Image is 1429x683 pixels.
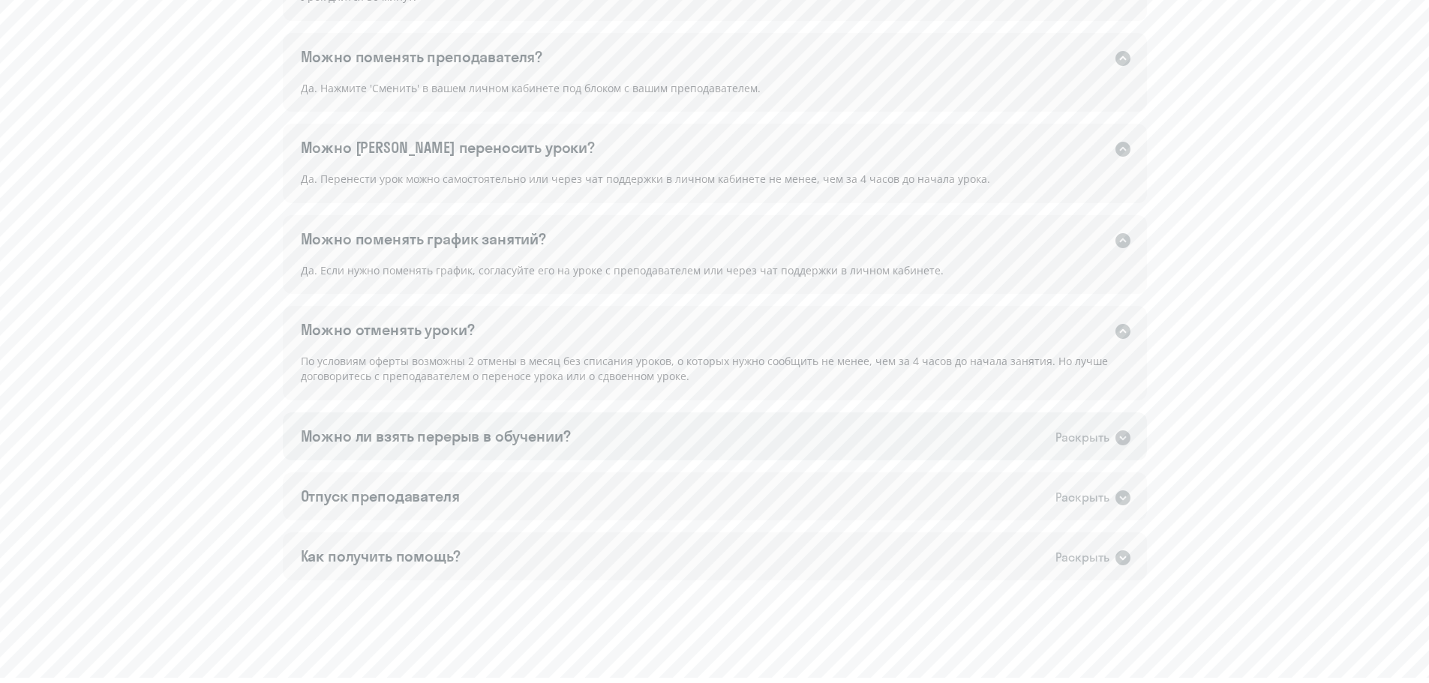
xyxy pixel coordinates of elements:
[283,79,1147,112] div: Да. Нажмите 'Сменить' в вашем личном кабинете под блоком с вашим преподавателем.
[1055,488,1109,507] div: Раскрыть
[283,170,1147,203] div: Да. Перенести урок можно самостоятельно или через чат поддержки в личном кабинете не менее, чем з...
[301,546,461,567] div: Как получить помощь?
[301,319,475,340] div: Можно отменять уроки?
[1055,548,1109,567] div: Раскрыть
[283,352,1147,400] div: По условиям оферты возможны 2 отмены в месяц без списания уроков, о которых нужно сообщить не мен...
[301,229,547,250] div: Можно поменять график занятий?
[301,137,595,158] div: Можно [PERSON_NAME] переносить уроки?
[301,486,460,507] div: Отпуск преподавателя
[1055,428,1109,447] div: Раскрыть
[301,46,543,67] div: Можно поменять преподавателя?
[301,426,571,447] div: Можно ли взять перерыв в обучении?
[283,262,1147,295] div: Да. Если нужно поменять график, согласуйте его на уроке с преподавателем или через чат поддержки ...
